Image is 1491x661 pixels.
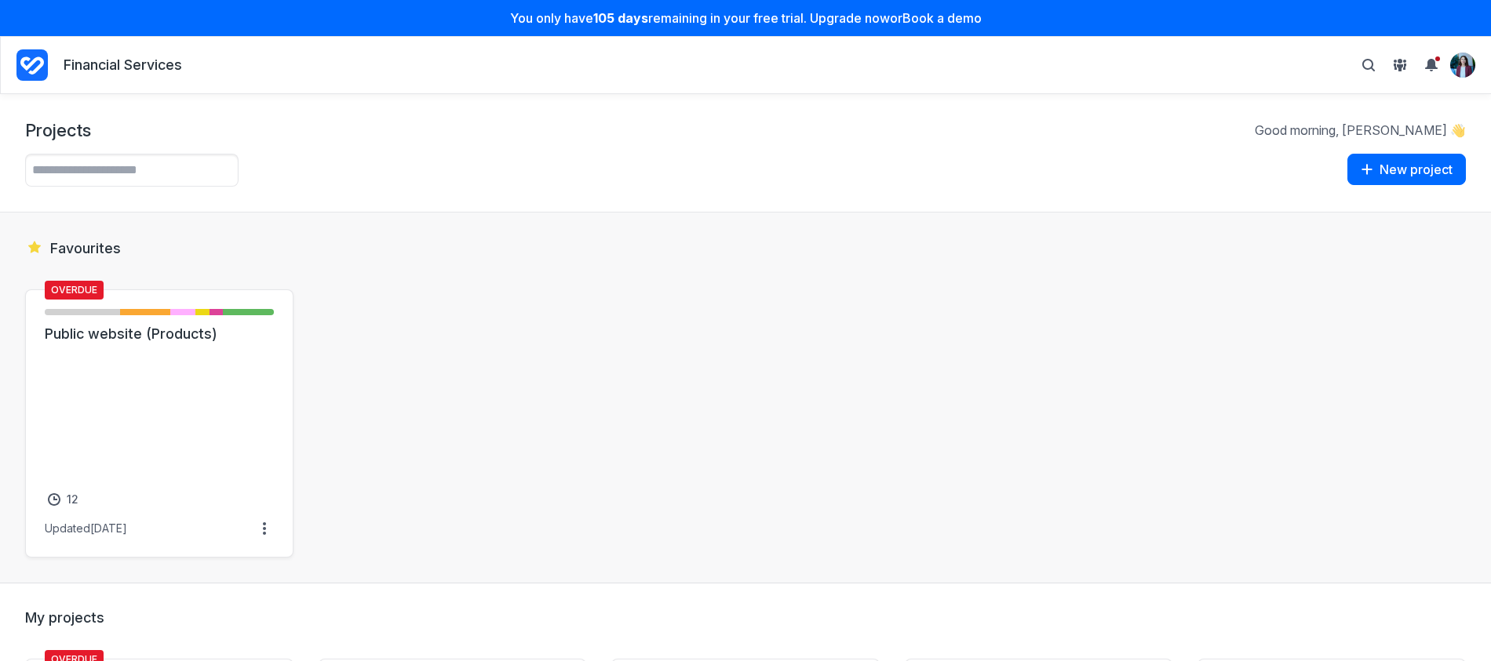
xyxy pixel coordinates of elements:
[1450,53,1475,78] img: Your avatar
[16,46,48,84] a: Project Dashboard
[25,119,91,141] h1: Projects
[1450,53,1475,78] summary: View profile menu
[1347,154,1466,185] button: New project
[1419,53,1450,78] summary: View Notifications
[9,9,1482,27] p: You only have remaining in your free trial. Upgrade now or Book a demo
[25,238,1466,258] h2: Favourites
[593,10,648,26] strong: 105 days
[45,325,274,343] a: Public website (Products)
[1356,53,1381,78] button: Toggle search bar
[45,521,127,536] div: Updated [DATE]
[64,56,182,75] p: Financial Services
[45,490,82,509] a: 12
[1387,53,1413,78] button: View People & Groups
[25,608,1466,627] h2: My projects
[1255,122,1466,139] p: Good morning, [PERSON_NAME] 👋
[1347,154,1466,187] a: New project
[45,281,104,300] span: Overdue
